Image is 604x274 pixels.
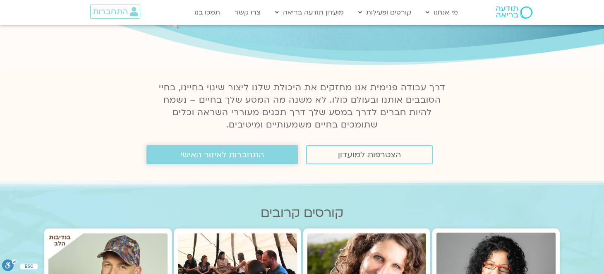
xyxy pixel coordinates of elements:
a: צרו קשר [230,5,265,20]
span: התחברות [93,7,128,16]
a: תמכו בנו [190,5,224,20]
a: מועדון תודעה בריאה [271,5,348,20]
a: התחברות לאיזור האישי [146,145,298,164]
a: מי אנחנו [422,5,462,20]
a: הצטרפות למועדון [306,145,433,164]
h2: קורסים קרובים [44,206,560,220]
span: התחברות לאיזור האישי [180,150,264,159]
a: התחברות [90,5,140,19]
img: תודעה בריאה [496,6,532,19]
a: קורסים ופעילות [354,5,415,20]
p: דרך עבודה פנימית אנו מחזקים את היכולת שלנו ליצור שינוי בחיינו, בחיי הסובבים אותנו ובעולם כולו. לא... [154,82,450,131]
span: הצטרפות למועדון [338,150,401,159]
